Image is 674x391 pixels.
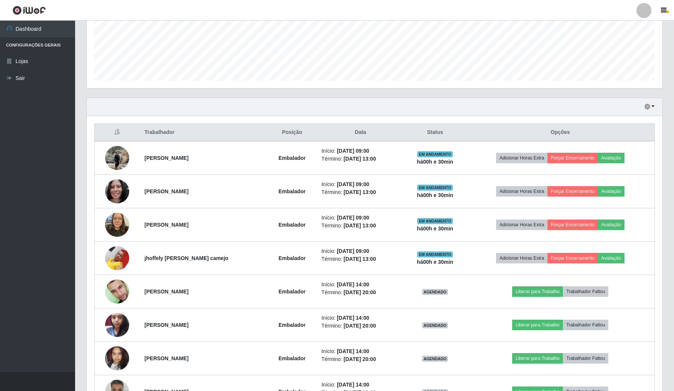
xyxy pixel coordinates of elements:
[337,248,369,254] time: [DATE] 09:00
[337,382,369,388] time: [DATE] 14:00
[547,220,598,230] button: Forçar Encerramento
[422,322,448,328] span: AGENDADO
[344,356,376,362] time: [DATE] 20:00
[417,151,453,157] span: EM ANDAMENTO
[279,255,306,261] strong: Embalador
[417,226,453,232] strong: há 00 h e 30 min
[321,381,400,389] li: Início:
[598,220,624,230] button: Avaliação
[105,272,129,311] img: 1742301496184.jpeg
[317,124,404,141] th: Data
[279,222,306,228] strong: Embalador
[321,222,400,230] li: Término:
[512,320,563,330] button: Liberar para Trabalho
[337,281,369,287] time: [DATE] 14:00
[512,286,563,297] button: Liberar para Trabalho
[422,356,448,362] span: AGENDADO
[598,253,624,263] button: Avaliação
[145,155,188,161] strong: [PERSON_NAME]
[512,353,563,364] button: Liberar para Trabalho
[344,323,376,329] time: [DATE] 20:00
[598,153,624,163] button: Avaliação
[279,188,306,194] strong: Embalador
[321,255,400,263] li: Término:
[563,320,608,330] button: Trabalhador Faltou
[321,314,400,322] li: Início:
[145,289,188,295] strong: [PERSON_NAME]
[321,188,400,196] li: Término:
[321,214,400,222] li: Início:
[466,124,654,141] th: Opções
[598,186,624,197] button: Avaliação
[496,253,547,263] button: Adicionar Horas Extra
[321,281,400,289] li: Início:
[140,124,267,141] th: Trabalhador
[337,315,369,321] time: [DATE] 14:00
[496,220,547,230] button: Adicionar Horas Extra
[145,322,188,328] strong: [PERSON_NAME]
[105,175,129,207] img: 1740227946372.jpeg
[417,192,453,198] strong: há 00 h e 30 min
[145,188,188,194] strong: [PERSON_NAME]
[105,342,129,374] img: 1738158966257.jpeg
[496,153,547,163] button: Adicionar Horas Extra
[417,259,453,265] strong: há 00 h e 30 min
[563,286,608,297] button: Trabalhador Faltou
[417,218,453,224] span: EM ANDAMENTO
[105,209,129,241] img: 1743559697198.jpeg
[321,347,400,355] li: Início:
[321,180,400,188] li: Início:
[337,215,369,221] time: [DATE] 09:00
[145,355,188,361] strong: [PERSON_NAME]
[12,6,46,15] img: CoreUI Logo
[321,247,400,255] li: Início:
[422,289,448,295] span: AGENDADO
[321,289,400,296] li: Término:
[105,309,129,341] img: 1737943113754.jpeg
[344,289,376,295] time: [DATE] 20:00
[321,155,400,163] li: Término:
[105,242,129,274] img: 1747085301993.jpeg
[547,253,598,263] button: Forçar Encerramento
[344,156,376,162] time: [DATE] 13:00
[321,322,400,330] li: Término:
[417,185,453,191] span: EM ANDAMENTO
[321,147,400,155] li: Início:
[404,124,466,141] th: Status
[344,223,376,229] time: [DATE] 13:00
[337,181,369,187] time: [DATE] 09:00
[563,353,608,364] button: Trabalhador Faltou
[321,355,400,363] li: Término:
[279,355,306,361] strong: Embalador
[337,348,369,354] time: [DATE] 14:00
[417,251,453,257] span: EM ANDAMENTO
[496,186,547,197] button: Adicionar Horas Extra
[344,256,376,262] time: [DATE] 13:00
[145,222,188,228] strong: [PERSON_NAME]
[145,255,228,261] strong: jhoffely [PERSON_NAME] camejo
[267,124,317,141] th: Posição
[547,153,598,163] button: Forçar Encerramento
[417,159,453,165] strong: há 00 h e 30 min
[279,289,306,295] strong: Embalador
[279,155,306,161] strong: Embalador
[337,148,369,154] time: [DATE] 09:00
[105,142,129,174] img: 1700098236719.jpeg
[344,189,376,195] time: [DATE] 13:00
[547,186,598,197] button: Forçar Encerramento
[279,322,306,328] strong: Embalador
